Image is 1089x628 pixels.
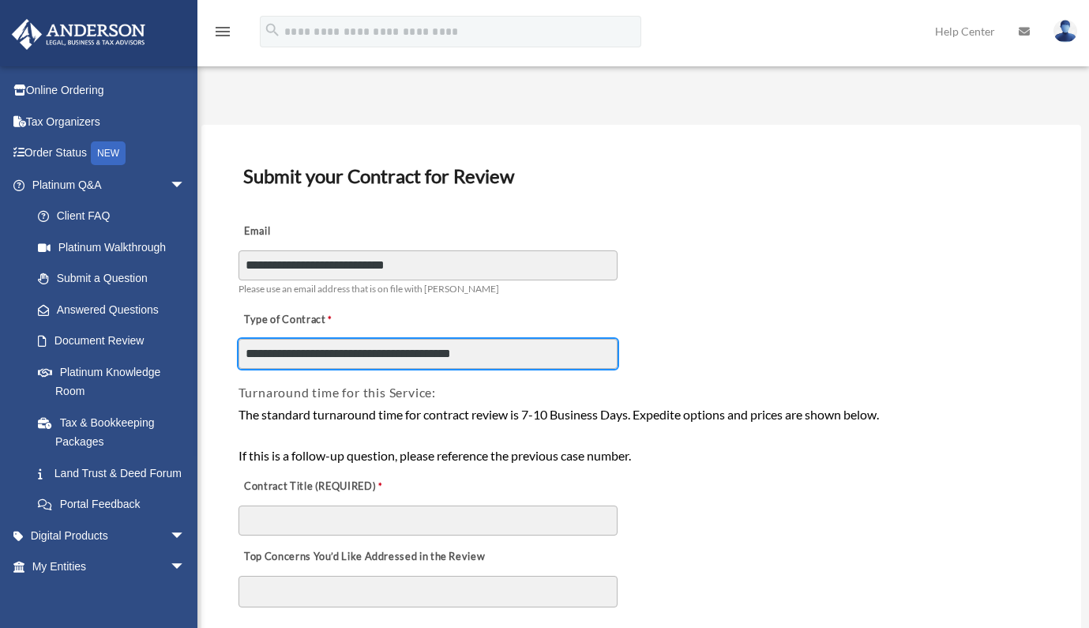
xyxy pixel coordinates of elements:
span: arrow_drop_down [170,520,201,552]
a: Client FAQ [22,201,209,232]
a: Order StatusNEW [11,137,209,170]
label: Top Concerns You’d Like Addressed in the Review [238,547,490,569]
a: My Entitiesarrow_drop_down [11,551,209,583]
a: Land Trust & Deed Forum [22,457,209,489]
div: The standard turnaround time for contract review is 7-10 Business Days. Expedite options and pric... [238,404,1045,465]
label: Type of Contract [238,310,396,332]
a: Platinum Q&Aarrow_drop_down [11,169,209,201]
a: Digital Productsarrow_drop_down [11,520,209,551]
span: Turnaround time for this Service: [238,385,436,400]
a: Portal Feedback [22,489,209,521]
label: Contract Title (REQUIRED) [238,476,396,498]
a: Tax Organizers [11,106,209,137]
h3: Submit your Contract for Review [237,160,1046,193]
img: Anderson Advisors Platinum Portal [7,19,150,50]
a: Tax & Bookkeeping Packages [22,407,209,457]
a: Platinum Walkthrough [22,231,209,263]
a: Platinum Knowledge Room [22,356,209,407]
a: Document Review [22,325,201,357]
img: User Pic [1053,20,1077,43]
div: NEW [91,141,126,165]
i: menu [213,22,232,41]
a: Online Ordering [11,75,209,107]
span: arrow_drop_down [170,169,201,201]
label: Email [238,220,396,243]
i: search [264,21,281,39]
span: arrow_drop_down [170,551,201,584]
a: Submit a Question [22,263,209,295]
a: menu [213,28,232,41]
span: Please use an email address that is on file with [PERSON_NAME] [238,283,499,295]
a: Answered Questions [22,294,209,325]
